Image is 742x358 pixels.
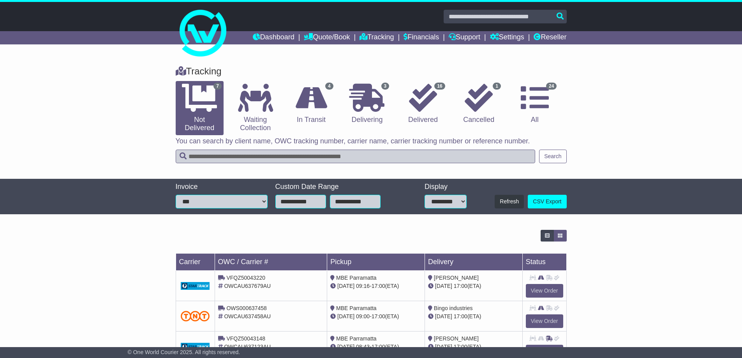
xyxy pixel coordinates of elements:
span: 09:16 [356,283,370,289]
td: Delivery [425,254,522,271]
div: Display [425,183,467,191]
td: OWC / Carrier # [215,254,327,271]
span: OWCAU637679AU [224,283,271,289]
a: View Order [526,284,563,298]
td: Carrier [176,254,215,271]
button: Search [539,150,566,163]
span: 3 [381,83,390,90]
img: TNT_Domestic.png [181,311,210,321]
div: Custom Date Range [275,183,400,191]
a: Financials [404,31,439,44]
a: View Order [526,314,563,328]
span: © One World Courier 2025. All rights reserved. [128,349,240,355]
span: 09:00 [356,313,370,319]
span: 17:00 [454,283,467,289]
a: Tracking [360,31,394,44]
span: [DATE] [435,283,452,289]
span: VFQZ50043148 [226,335,265,342]
span: [DATE] [435,344,452,350]
a: 1 Cancelled [455,81,503,127]
div: (ETA) [428,282,519,290]
span: VFQZ50043220 [226,275,265,281]
span: 08:43 [356,344,370,350]
a: 4 In Transit [287,81,335,127]
a: Quote/Book [304,31,350,44]
a: Dashboard [253,31,294,44]
span: OWS000637458 [226,305,267,311]
span: 7 [213,83,222,90]
span: 24 [546,83,557,90]
div: - (ETA) [330,312,421,321]
span: [PERSON_NAME] [434,335,479,342]
button: Refresh [495,195,524,208]
span: 17:00 [372,313,385,319]
span: 17:00 [454,344,467,350]
div: Invoice [176,183,268,191]
a: 7 Not Delivered [176,81,224,135]
div: - (ETA) [330,343,421,351]
a: Reseller [534,31,566,44]
span: 16 [434,83,445,90]
span: OWCAU637123AU [224,344,271,350]
a: 16 Delivered [399,81,447,127]
td: Pickup [327,254,425,271]
span: 1 [493,83,501,90]
span: Bingo industries [434,305,473,311]
td: Status [522,254,566,271]
div: - (ETA) [330,282,421,290]
img: GetCarrierServiceDarkLogo [181,343,210,351]
a: Support [449,31,480,44]
span: MBE Parramatta [336,305,376,311]
div: Tracking [172,66,571,77]
div: (ETA) [428,343,519,351]
span: OWCAU637458AU [224,313,271,319]
span: [DATE] [337,344,354,350]
a: 24 All [511,81,559,127]
span: 4 [325,83,333,90]
span: MBE Parramatta [336,335,376,342]
span: MBE Parramatta [336,275,376,281]
div: (ETA) [428,312,519,321]
a: 3 Delivering [343,81,391,127]
span: 17:00 [372,283,385,289]
span: [PERSON_NAME] [434,275,479,281]
a: Waiting Collection [231,81,279,135]
span: [DATE] [337,313,354,319]
p: You can search by client name, OWC tracking number, carrier name, carrier tracking number or refe... [176,137,567,146]
a: CSV Export [528,195,566,208]
img: GetCarrierServiceDarkLogo [181,282,210,290]
span: 17:00 [372,344,385,350]
span: [DATE] [337,283,354,289]
span: 17:00 [454,313,467,319]
a: Settings [490,31,524,44]
span: [DATE] [435,313,452,319]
